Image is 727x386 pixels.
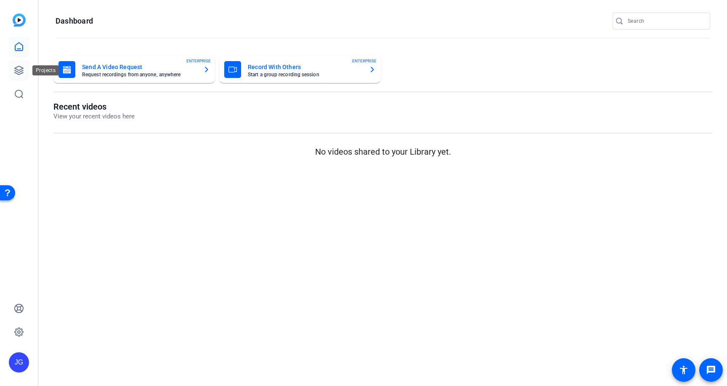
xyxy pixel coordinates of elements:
[32,65,59,75] div: Projects
[706,365,716,375] mat-icon: message
[352,58,377,64] span: ENTERPRISE
[82,72,196,77] mat-card-subtitle: Request recordings from anyone, anywhere
[53,102,135,112] h1: Recent videos
[56,16,93,26] h1: Dashboard
[219,56,381,83] button: Record With OthersStart a group recording sessionENTERPRISE
[9,352,29,373] div: JG
[248,62,362,72] mat-card-title: Record With Others
[13,13,26,27] img: blue-gradient.svg
[679,365,689,375] mat-icon: accessibility
[186,58,211,64] span: ENTERPRISE
[248,72,362,77] mat-card-subtitle: Start a group recording session
[628,16,703,26] input: Search
[82,62,196,72] mat-card-title: Send A Video Request
[53,56,215,83] button: Send A Video RequestRequest recordings from anyone, anywhereENTERPRISE
[53,112,135,121] p: View your recent videos here
[53,145,712,158] p: No videos shared to your Library yet.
